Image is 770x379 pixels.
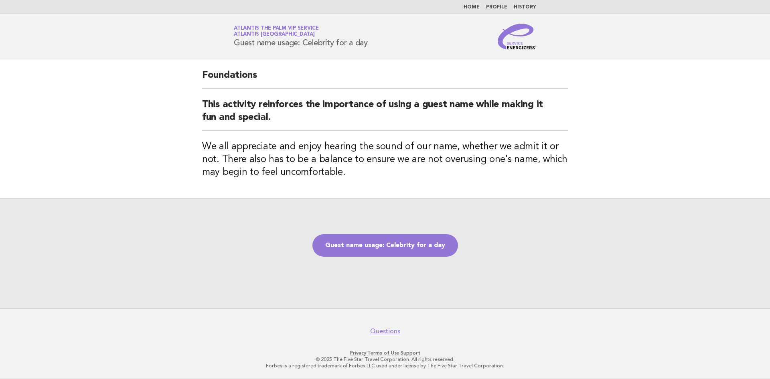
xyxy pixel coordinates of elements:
a: History [514,5,536,10]
a: Home [464,5,480,10]
h1: Guest name usage: Celebrity for a day [234,26,368,47]
a: Atlantis The Palm VIP ServiceAtlantis [GEOGRAPHIC_DATA] [234,26,319,37]
p: Forbes is a registered trademark of Forbes LLC used under license by The Five Star Travel Corpora... [140,363,630,369]
h2: Foundations [202,69,568,89]
img: Service Energizers [498,24,536,49]
a: Guest name usage: Celebrity for a day [312,234,458,257]
span: Atlantis [GEOGRAPHIC_DATA] [234,32,315,37]
a: Support [401,350,420,356]
a: Profile [486,5,507,10]
h2: This activity reinforces the importance of using a guest name while making it fun and special. [202,98,568,131]
a: Questions [370,327,400,335]
a: Terms of Use [367,350,399,356]
p: © 2025 The Five Star Travel Corporation. All rights reserved. [140,356,630,363]
p: · · [140,350,630,356]
h3: We all appreciate and enjoy hearing the sound of our name, whether we admit it or not. There also... [202,140,568,179]
a: Privacy [350,350,366,356]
